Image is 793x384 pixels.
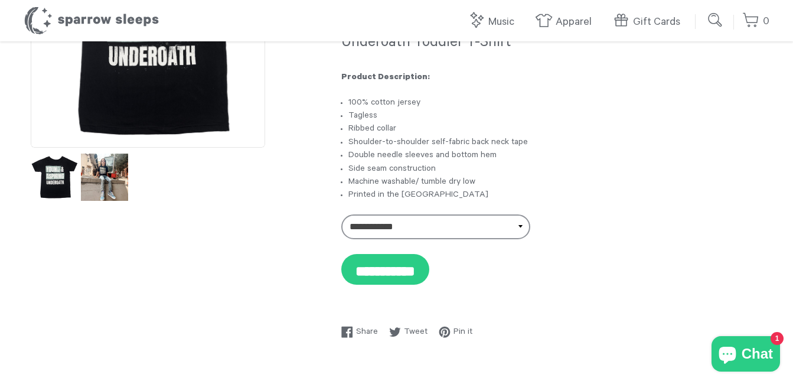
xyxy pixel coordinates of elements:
[341,73,430,83] strong: Product Description:
[24,6,159,35] h1: Sparrow Sleeps
[348,112,377,121] span: Tagless
[348,176,762,189] li: Machine washable/ tumble dry low
[348,136,762,149] li: Shoulder-to-shoulder self-fabric back neck tape
[708,336,784,375] inbox-online-store-chat: Shopify online store chat
[348,99,420,108] span: 100% cotton jersey
[348,191,488,200] span: Printed in the [GEOGRAPHIC_DATA]
[356,326,378,339] span: Share
[348,123,762,136] li: Ribbed collar
[535,9,598,35] a: Apparel
[612,9,686,35] a: Gift Cards
[341,34,762,54] h3: Underoath Toddler T-Shirt
[31,154,78,201] img: Underoath "Young and Aspiring" Toddler T-Shirt
[81,154,128,201] img: Underoath "Young and Aspiring" Toddler T-Shirt
[468,9,520,35] a: Music
[348,163,762,176] li: Side seam construction
[453,326,472,339] span: Pin it
[742,9,769,34] a: 0
[404,326,427,339] span: Tweet
[704,8,727,32] input: Submit
[348,149,762,162] li: Double needle sleeves and bottom hem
